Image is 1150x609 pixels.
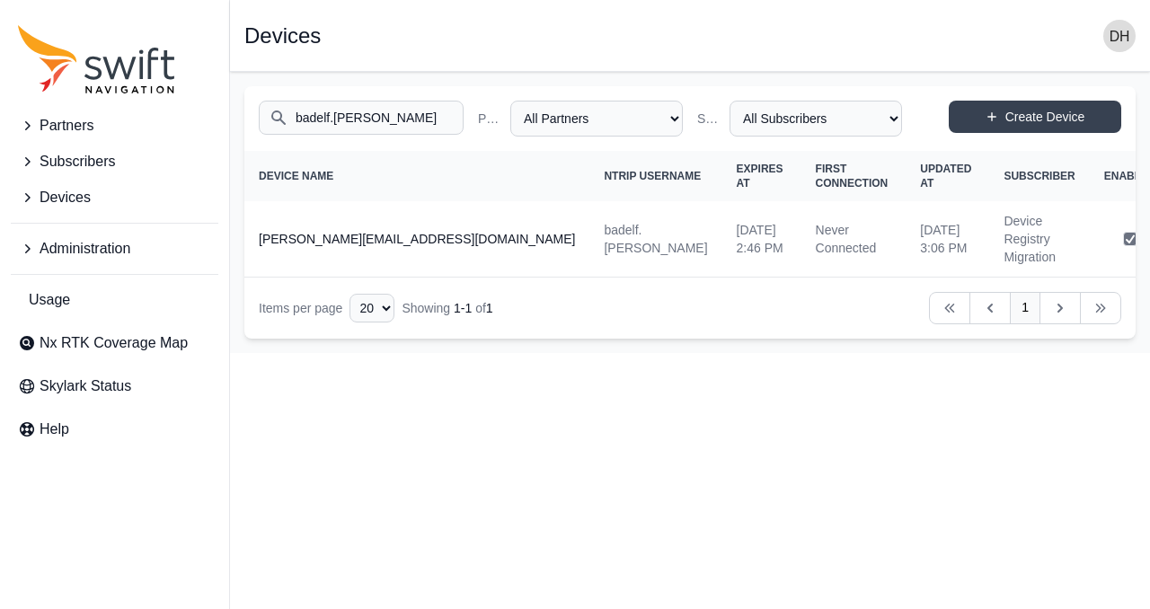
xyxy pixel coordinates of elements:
[402,299,492,317] div: Showing of
[589,201,721,278] td: badelf.[PERSON_NAME]
[730,101,902,137] select: Subscriber
[349,294,394,322] select: Display Limit
[40,151,115,172] span: Subscribers
[244,201,589,278] th: [PERSON_NAME][EMAIL_ADDRESS][DOMAIN_NAME]
[989,151,1089,201] th: Subscriber
[478,110,503,128] label: Partner Name
[11,231,218,267] button: Administration
[11,325,218,361] a: Nx RTK Coverage Map
[1103,20,1136,52] img: user photo
[906,201,989,278] td: [DATE] 3:06 PM
[11,282,218,318] a: Usage
[737,163,783,190] span: Expires At
[11,411,218,447] a: Help
[40,115,93,137] span: Partners
[722,201,801,278] td: [DATE] 2:46 PM
[29,289,70,311] span: Usage
[11,108,218,144] button: Partners
[244,25,321,47] h1: Devices
[801,201,907,278] td: Never Connected
[11,368,218,404] a: Skylark Status
[486,301,493,315] span: 1
[697,110,722,128] label: Subscriber Name
[510,101,683,137] select: Partner Name
[949,101,1121,133] a: Create Device
[989,201,1089,278] td: Device Registry Migration
[589,151,721,201] th: NTRIP Username
[454,301,472,315] span: 1 - 1
[1010,292,1040,324] a: 1
[40,187,91,208] span: Devices
[816,163,889,190] span: First Connection
[40,332,188,354] span: Nx RTK Coverage Map
[40,419,69,440] span: Help
[244,151,589,201] th: Device Name
[40,238,130,260] span: Administration
[11,180,218,216] button: Devices
[11,144,218,180] button: Subscribers
[40,375,131,397] span: Skylark Status
[259,301,342,315] span: Items per page
[259,101,464,135] input: Search
[244,278,1136,339] nav: Table navigation
[920,163,971,190] span: Updated At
